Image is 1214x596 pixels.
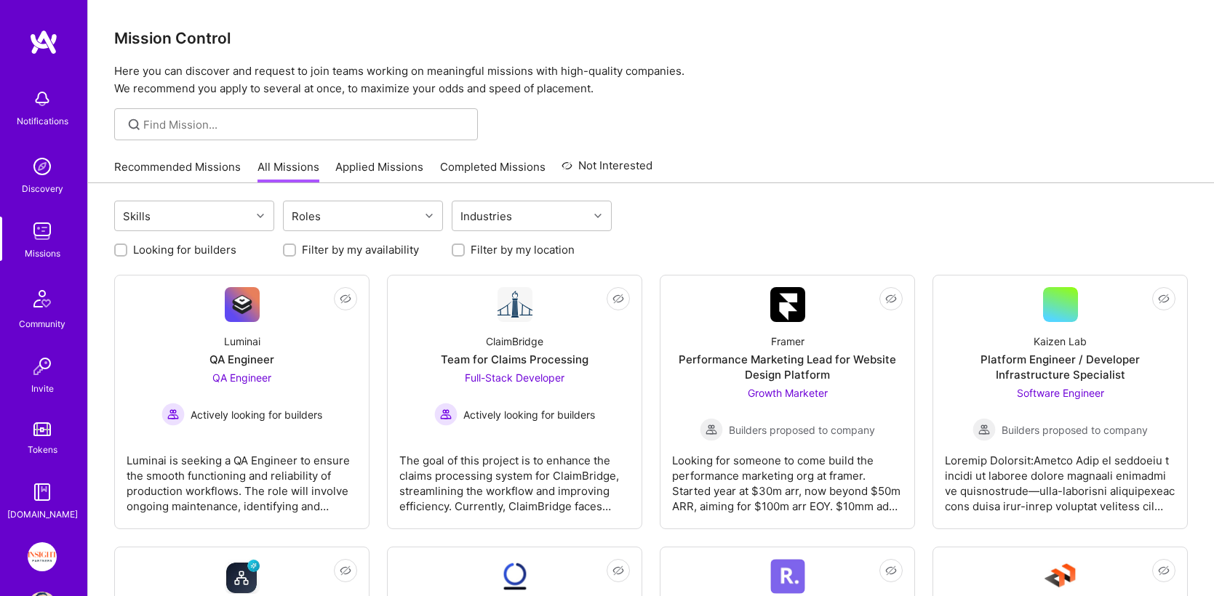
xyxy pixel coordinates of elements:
i: icon EyeClosed [612,293,624,305]
a: Company LogoClaimBridgeTeam for Claims ProcessingFull-Stack Developer Actively looking for builde... [399,287,630,517]
div: Performance Marketing Lead for Website Design Platform [672,352,903,382]
input: overall type: UNKNOWN_TYPE server type: NO_SERVER_DATA heuristic type: UNKNOWN_TYPE label: Find M... [143,117,467,132]
div: QA Engineer [209,352,274,367]
span: Actively looking for builders [463,407,595,422]
a: Applied Missions [335,159,423,183]
a: Recommended Missions [114,159,241,183]
span: Builders proposed to company [1002,422,1148,438]
span: Growth Marketer [748,387,828,399]
div: Skills [119,206,154,227]
a: Not Interested [562,157,652,183]
a: Completed Missions [440,159,546,183]
label: Filter by my availability [302,242,419,257]
img: teamwork [28,217,57,246]
img: Insight Partners: Data & AI - Sourcing [28,542,57,571]
img: Actively looking for builders [434,403,458,426]
span: Software Engineer [1017,387,1104,399]
i: icon SearchGrey [126,116,143,133]
div: Invite [31,381,54,396]
div: Community [19,316,65,331]
a: Company LogoLuminaiQA EngineerQA Engineer Actively looking for buildersActively looking for build... [127,287,357,517]
img: Company Logo [770,287,805,322]
img: logo [29,29,58,55]
div: Industries [457,206,516,227]
img: discovery [28,152,57,181]
a: Company LogoFramerPerformance Marketing Lead for Website Design PlatformGrowth Marketer Builders ... [672,287,903,517]
img: guide book [28,478,57,507]
div: Kaizen Lab [1034,334,1087,349]
img: Company Logo [498,559,532,594]
i: icon EyeClosed [1158,565,1170,576]
span: Builders proposed to company [729,422,875,438]
i: icon EyeClosed [612,565,624,576]
h3: Mission Control [114,29,1188,47]
div: Luminai [224,334,260,349]
img: bell [28,84,57,113]
p: Here you can discover and request to join teams working on meaningful missions with high-quality ... [114,63,1188,97]
div: Framer [771,334,804,349]
i: icon EyeClosed [340,565,351,576]
img: Company Logo [498,287,532,322]
img: Company Logo [1043,559,1078,594]
a: All Missions [257,159,319,183]
span: Full-Stack Developer [465,371,564,384]
span: QA Engineer [212,371,271,384]
input: overall type: UNKNOWN_TYPE server type: NO_SERVER_DATA heuristic type: UNKNOWN_TYPE label: Indust... [517,209,519,224]
i: icon EyeClosed [1158,293,1170,305]
div: Missions [25,246,60,261]
img: Builders proposed to company [700,418,723,441]
div: [DOMAIN_NAME] [7,507,78,522]
div: Team for Claims Processing [441,352,588,367]
i: icon EyeClosed [340,293,351,305]
input: overall type: UNKNOWN_TYPE server type: NO_SERVER_DATA heuristic type: UNKNOWN_TYPE label: Skills... [156,209,157,224]
div: Platform Engineer / Developer Infrastructure Specialist [945,352,1175,382]
span: Actively looking for builders [191,407,322,422]
div: Loremip Dolorsit:Ametco Adip el seddoeiu t incidi ut laboree dolore magnaali enimadmi ve quisnost... [945,441,1175,514]
label: Filter by my location [471,242,575,257]
div: ClaimBridge [486,334,543,349]
div: Tokens [28,442,57,457]
img: Company Logo [225,287,260,322]
label: Looking for builders [133,242,236,257]
img: Company Logo [225,559,260,594]
i: icon Chevron [426,212,433,220]
img: Company Logo [770,559,805,594]
img: Builders proposed to company [973,418,996,441]
div: Looking for someone to come build the performance marketing org at framer. Started year at $30m a... [672,441,903,514]
a: Insight Partners: Data & AI - Sourcing [24,542,60,571]
a: Kaizen LabPlatform Engineer / Developer Infrastructure SpecialistSoftware Engineer Builders propo... [945,287,1175,517]
i: icon Chevron [594,212,602,220]
img: Actively looking for builders [161,403,185,426]
div: Notifications [17,113,68,129]
div: Discovery [22,181,63,196]
input: overall type: UNKNOWN_TYPE server type: NO_SERVER_DATA heuristic type: UNKNOWN_TYPE label: Roles ... [326,209,327,224]
div: Luminai is seeking a QA Engineer to ensure the smooth functioning and reliability of production w... [127,441,357,514]
i: icon EyeClosed [885,565,897,576]
img: Community [25,281,60,316]
i: icon EyeClosed [885,293,897,305]
div: The goal of this project is to enhance the claims processing system for ClaimBridge, streamlining... [399,441,630,514]
i: icon Chevron [257,212,264,220]
img: Invite [28,352,57,381]
div: Roles [288,206,324,227]
img: tokens [33,422,51,436]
